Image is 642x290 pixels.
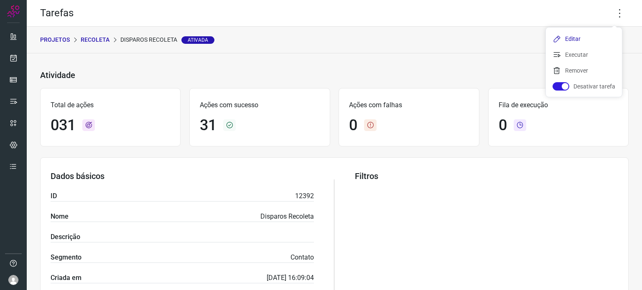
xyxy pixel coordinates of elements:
label: Segmento [51,252,82,262]
p: Ações com sucesso [200,100,319,110]
label: ID [51,191,57,201]
p: Ações com falhas [349,100,469,110]
h1: 0 [499,116,507,134]
p: Recoleta [81,35,110,44]
li: Editar [546,32,622,45]
h1: 0 [349,116,357,134]
span: Ativada [181,36,214,44]
h3: Atividade [40,70,75,80]
h1: 031 [51,116,76,134]
p: [DATE] 16:09:04 [267,273,314,283]
img: avatar-user-boy.jpg [8,275,18,285]
p: Disparos Recoleta [120,35,214,44]
li: Executar [546,48,622,61]
p: Fila de execução [499,100,618,110]
label: Nome [51,212,69,222]
p: Total de ações [51,100,170,110]
h3: Dados básicos [51,171,314,181]
p: Disparos Recoleta [260,212,314,222]
h3: Filtros [355,171,618,181]
h1: 31 [200,116,217,134]
p: PROJETOS [40,35,70,44]
h2: Tarefas [40,7,74,19]
li: Desativar tarefa [546,80,622,93]
li: Remover [546,64,622,77]
label: Descrição [51,232,80,242]
p: 12392 [295,191,314,201]
p: Contato [290,252,314,262]
img: Logo [7,5,20,18]
label: Criada em [51,273,82,283]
